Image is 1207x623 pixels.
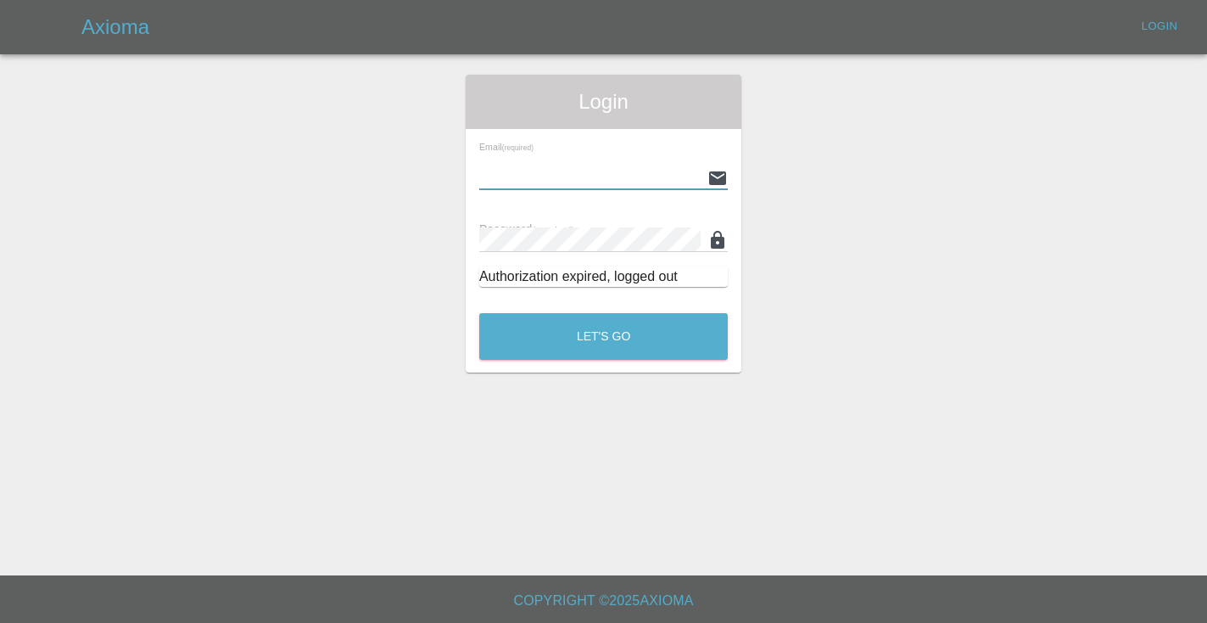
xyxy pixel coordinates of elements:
span: Login [479,88,728,115]
div: Authorization expired, logged out [479,267,728,287]
small: (required) [532,225,574,235]
a: Login [1132,14,1187,40]
span: Email [479,142,534,152]
small: (required) [502,144,534,152]
span: Password [479,222,574,236]
h5: Axioma [81,14,149,41]
h6: Copyright © 2025 Axioma [14,589,1193,613]
button: Let's Go [479,313,728,360]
